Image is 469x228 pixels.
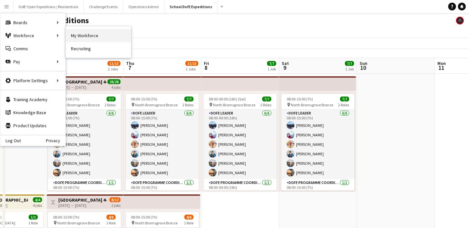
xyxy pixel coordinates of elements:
span: 1/1 [29,215,38,220]
span: 9 [281,64,289,71]
span: Sat [282,60,289,66]
span: 08:00-00:00 (16h) (Sat) [209,97,246,101]
span: North Bromsgrove Bronze [213,102,255,107]
span: 1 Role [106,220,116,225]
a: Training Academy [0,93,65,106]
span: 4/6 [107,215,116,220]
span: 11/13 [107,61,121,66]
span: 7/7 [345,61,354,66]
span: 08:00-15:00 (7h) [53,97,79,101]
span: 8 [203,64,209,71]
div: [DATE] → [DATE] [58,203,107,208]
span: 28/28 [107,79,121,84]
app-card-role: DofE Programme Coordinator1/108:00-15:00 (7h) [48,179,121,201]
app-card-role: DofE Programme Coordinator1/108:00-00:00 (16h) [204,179,277,201]
app-job-card: 08:00-00:00 (16h) (Sat)7/7 North Bromsgrove Bronze2 RolesDofE Leader6/608:00-00:00 (16h)[PERSON_N... [204,94,277,190]
div: [DATE] → [DATE] [58,85,107,90]
button: Challenge Events [84,0,123,13]
h3: [GEOGRAPHIC_DATA] 4-day Bronze [58,197,107,203]
span: Fri [204,60,209,66]
span: 7/7 [340,97,349,101]
span: 2 Roles [338,102,349,107]
span: 08:00-15:00 (7h) [131,97,157,101]
a: My Workforce [66,29,131,42]
span: 08:00-15:00 (7h) [287,97,313,101]
span: 08:00-15:00 (7h) [131,215,157,220]
span: 2 Roles [105,102,116,107]
span: 08:00-15:00 (7h) [53,215,79,220]
span: 4/6 [184,215,193,220]
div: Pay [0,55,65,68]
span: Thu [126,60,134,66]
span: North Bromsgrove Bronze [135,102,178,107]
span: 2 Roles [260,102,271,107]
a: Product Updates [0,119,65,132]
div: Boards [0,16,65,29]
div: 1 Job [267,67,276,71]
app-card-role: DofE Leader6/608:00-15:00 (7h)[PERSON_NAME][PERSON_NAME][PERSON_NAME][PERSON_NAME][PERSON_NAME][P... [126,110,199,179]
span: 7/7 [184,97,193,101]
div: 4 jobs [33,202,42,208]
a: Log Out [0,138,21,143]
app-card-role: DofE Leader6/608:00-15:00 (7h)[PERSON_NAME][PERSON_NAME][PERSON_NAME][PERSON_NAME][PERSON_NAME][P... [48,110,121,179]
span: North Bromsgrove Bronze [135,220,178,225]
app-job-card: 08:00-15:00 (7h)7/7 North Bromsgrove Bronze2 RolesDofE Leader6/608:00-15:00 (7h)[PERSON_NAME][PER... [281,94,354,190]
button: School DofE Expeditions [164,0,218,13]
a: Privacy [46,138,65,143]
span: 7/7 [262,97,271,101]
span: 11/13 [185,61,198,66]
span: 2 Roles [182,102,193,107]
a: Comms [0,42,65,55]
div: 2 Jobs [186,67,198,71]
span: North Bromsgrove Bronze [57,102,100,107]
span: 7 [125,64,134,71]
h3: [GEOGRAPHIC_DATA] 4-day Bronze [58,79,107,85]
div: Platform Settings [0,74,65,87]
span: North Bromsgrove Bronze [57,220,100,225]
span: Mon [437,60,446,66]
div: 1 Job [345,67,354,71]
div: 4 jobs [111,84,121,90]
app-job-card: 08:00-15:00 (7h)7/7 North Bromsgrove Bronze2 RolesDofE Leader6/608:00-15:00 (7h)[PERSON_NAME][PER... [48,94,121,190]
app-job-card: 08:00-15:00 (7h)7/7 North Bromsgrove Bronze2 RolesDofE Leader6/608:00-15:00 (7h)[PERSON_NAME][PER... [126,94,199,190]
span: 11 [436,64,446,71]
app-card-role: DofE Programme Coordinator1/108:00-15:00 (7h) [126,179,199,201]
span: 1 Role [28,220,38,225]
span: 7/7 [267,61,276,66]
div: Workforce [0,29,65,42]
a: Recruiting [66,42,131,55]
button: DofE Open Expeditions / Residentials [13,0,84,13]
span: 8/12 [109,197,121,202]
app-user-avatar: The Adventure Element [456,17,464,24]
span: 7/7 [107,97,116,101]
span: 10 [359,64,367,71]
span: North Bromsgrove Bronze [291,102,333,107]
app-card-role: DofE Leader6/608:00-15:00 (7h)[PERSON_NAME][PERSON_NAME][PERSON_NAME][PERSON_NAME][PERSON_NAME][P... [281,110,354,179]
a: Knowledge Base [0,106,65,119]
app-card-role: DofE Leader6/608:00-00:00 (16h)[PERSON_NAME][PERSON_NAME][PERSON_NAME][PERSON_NAME][PERSON_NAME][... [204,110,277,179]
span: 4/4 [33,197,42,202]
span: Sun [360,60,367,66]
button: Operations Admin [123,0,164,13]
div: 2 Jobs [108,67,120,71]
div: 2 jobs [111,202,121,208]
app-card-role: DofE Programme Coordinator1/108:00-15:00 (7h) [281,179,354,201]
span: 1 Role [184,220,193,225]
